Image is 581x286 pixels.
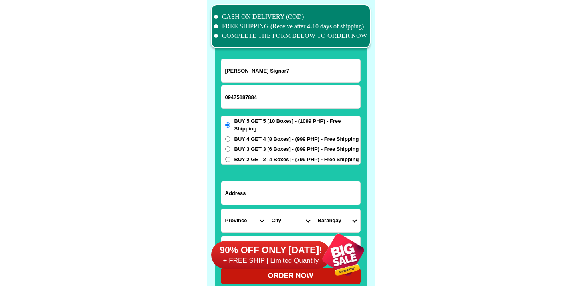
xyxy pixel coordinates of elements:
[234,156,359,164] span: BUY 2 GET 2 [4 Boxes] - (799 PHP) - Free Shipping
[214,22,367,31] li: FREE SHIPPING (Receive after 4-10 days of shipping)
[268,209,314,232] select: Select district
[221,59,360,82] input: Input full_name
[314,209,360,232] select: Select commune
[234,145,359,153] span: BUY 3 GET 3 [6 Boxes] - (899 PHP) - Free Shipping
[225,122,230,128] input: BUY 5 GET 5 [10 Boxes] - (1099 PHP) - Free Shipping
[221,181,360,205] input: Input address
[211,256,331,265] h6: + FREE SHIP | Limited Quantily
[214,31,367,41] li: COMPLETE THE FORM BELOW TO ORDER NOW
[225,157,230,162] input: BUY 2 GET 2 [4 Boxes] - (799 PHP) - Free Shipping
[221,85,360,108] input: Input phone_number
[221,209,268,232] select: Select province
[211,245,331,256] h6: 90% OFF ONLY [DATE]!
[225,136,230,142] input: BUY 4 GET 4 [8 Boxes] - (999 PHP) - Free Shipping
[214,12,367,22] li: CASH ON DELIVERY (COD)
[234,135,359,143] span: BUY 4 GET 4 [8 Boxes] - (999 PHP) - Free Shipping
[225,146,230,152] input: BUY 3 GET 3 [6 Boxes] - (899 PHP) - Free Shipping
[234,117,360,133] span: BUY 5 GET 5 [10 Boxes] - (1099 PHP) - Free Shipping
